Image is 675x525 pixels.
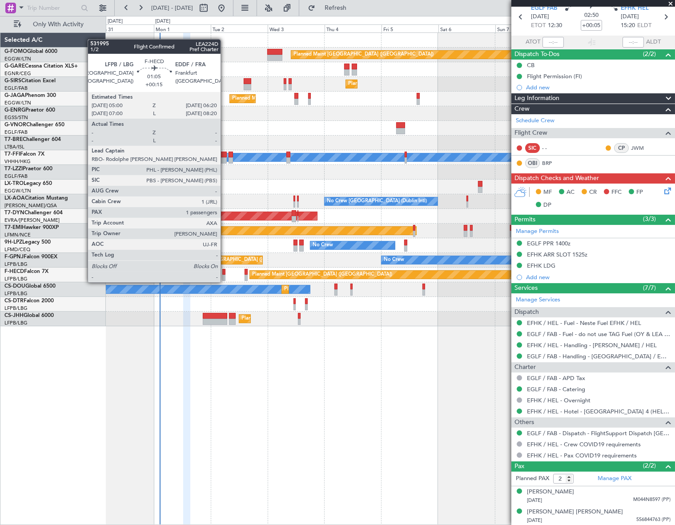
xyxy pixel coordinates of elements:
[514,215,535,225] span: Permits
[531,21,546,30] span: ETOT
[293,48,434,61] div: Planned Maint [GEOGRAPHIC_DATA] ([GEOGRAPHIC_DATA])
[636,188,643,197] span: FP
[23,21,94,28] span: Only With Activity
[527,441,641,448] a: EFHK / HEL - Crew COVID19 requirements
[516,116,554,125] a: Schedule Crew
[4,122,26,128] span: G-VNOR
[516,227,559,236] a: Manage Permits
[514,93,559,104] span: Leg Information
[4,225,22,230] span: T7-EMI
[643,49,656,59] span: (2/2)
[4,305,28,312] a: LFPB/LBG
[4,85,28,92] a: EGLF/FAB
[516,474,549,483] label: Planned PAX
[154,24,211,32] div: Mon 1
[4,144,24,150] a: LTBA/ISL
[525,158,540,168] div: OBI
[614,143,629,153] div: CP
[438,24,495,32] div: Sat 6
[526,38,540,47] span: ATOT
[527,72,582,80] div: Flight Permission (FI)
[646,38,661,47] span: ALDT
[4,240,22,245] span: 9H-LPZ
[4,108,25,113] span: G-ENRG
[514,461,524,472] span: Pax
[268,24,325,32] div: Wed 3
[526,84,671,91] div: Add new
[4,240,51,245] a: 9H-LPZLegacy 500
[4,173,28,180] a: EGLF/FAB
[4,70,31,77] a: EGNR/CEG
[4,225,59,230] a: T7-EMIHawker 900XP
[543,201,551,210] span: DP
[252,268,392,281] div: Planned Maint [GEOGRAPHIC_DATA] ([GEOGRAPHIC_DATA])
[4,93,25,98] span: G-JAGA
[4,152,20,157] span: T7-FFI
[542,159,562,167] a: BRP
[4,284,56,289] a: CS-DOUGlobal 6500
[74,224,159,237] div: Planned Maint [GEOGRAPHIC_DATA]
[173,253,313,267] div: Planned Maint [GEOGRAPHIC_DATA] ([GEOGRAPHIC_DATA])
[211,24,268,32] div: Tue 2
[241,312,382,325] div: Planned Maint [GEOGRAPHIC_DATA] ([GEOGRAPHIC_DATA])
[4,64,25,69] span: G-GARE
[182,151,331,164] div: Planned Maint [GEOGRAPHIC_DATA] ([GEOGRAPHIC_DATA] Intl)
[621,4,649,13] span: EFHK HEL
[514,173,599,184] span: Dispatch Checks and Weather
[621,12,639,21] span: [DATE]
[637,21,651,30] span: ELDT
[531,12,549,21] span: [DATE]
[527,497,542,504] span: [DATE]
[4,246,30,253] a: LFMD/CEQ
[4,137,61,142] a: T7-BREChallenger 604
[598,474,631,483] a: Manage PAX
[4,313,24,318] span: CS-JHH
[611,188,622,197] span: FFC
[304,1,357,15] button: Refresh
[4,181,24,186] span: LX-TRO
[4,298,54,304] a: CS-DTRFalcon 2000
[4,166,23,172] span: T7-LZZI
[137,268,158,281] div: No Crew
[633,496,671,504] span: M044N8597 (PP)
[643,214,656,224] span: (3/3)
[4,217,60,224] a: EVRA/[PERSON_NAME]
[527,262,555,269] div: EFHK LDG
[313,239,333,252] div: No Crew
[4,298,24,304] span: CS-DTR
[4,152,44,157] a: T7-FFIFalcon 7X
[382,24,438,32] div: Fri 5
[527,341,657,349] a: EFHK / HEL - Handling - [PERSON_NAME] / HEL
[527,508,623,517] div: [PERSON_NAME] [PERSON_NAME]
[327,195,427,208] div: No Crew [GEOGRAPHIC_DATA] (Dublin Intl)
[514,307,539,317] span: Dispatch
[542,37,564,48] input: --:--
[514,104,530,114] span: Crew
[525,143,540,153] div: SIC
[527,251,587,258] div: EFHK ARR SLOT 1525z
[284,283,424,296] div: Planned Maint [GEOGRAPHIC_DATA] ([GEOGRAPHIC_DATA])
[514,417,534,428] span: Others
[527,240,571,247] div: EGLF PPR 1400z
[4,196,25,201] span: LX-AOA
[4,78,21,84] span: G-SIRS
[108,18,123,25] div: [DATE]
[4,181,52,186] a: LX-TROLegacy 650
[4,129,28,136] a: EGLF/FAB
[514,49,559,60] span: Dispatch To-Dos
[643,283,656,293] span: (7/7)
[514,362,536,373] span: Charter
[527,330,671,338] a: EGLF / FAB - Fuel - do not use TAG Fuel (OY & LEA only) EGLF / FAB
[151,4,193,12] span: [DATE] - [DATE]
[4,202,57,209] a: [PERSON_NAME]/QSA
[384,253,404,267] div: No Crew
[232,92,372,105] div: Planned Maint [GEOGRAPHIC_DATA] ([GEOGRAPHIC_DATA])
[543,188,552,197] span: MF
[495,24,552,32] div: Sun 7
[97,24,154,32] div: Sun 31
[4,49,57,54] a: G-FOMOGlobal 6000
[4,276,28,282] a: LFPB/LBG
[527,452,637,459] a: EFHK / HEL - Pax COVID19 requirements
[4,137,23,142] span: T7-BRE
[4,49,27,54] span: G-FOMO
